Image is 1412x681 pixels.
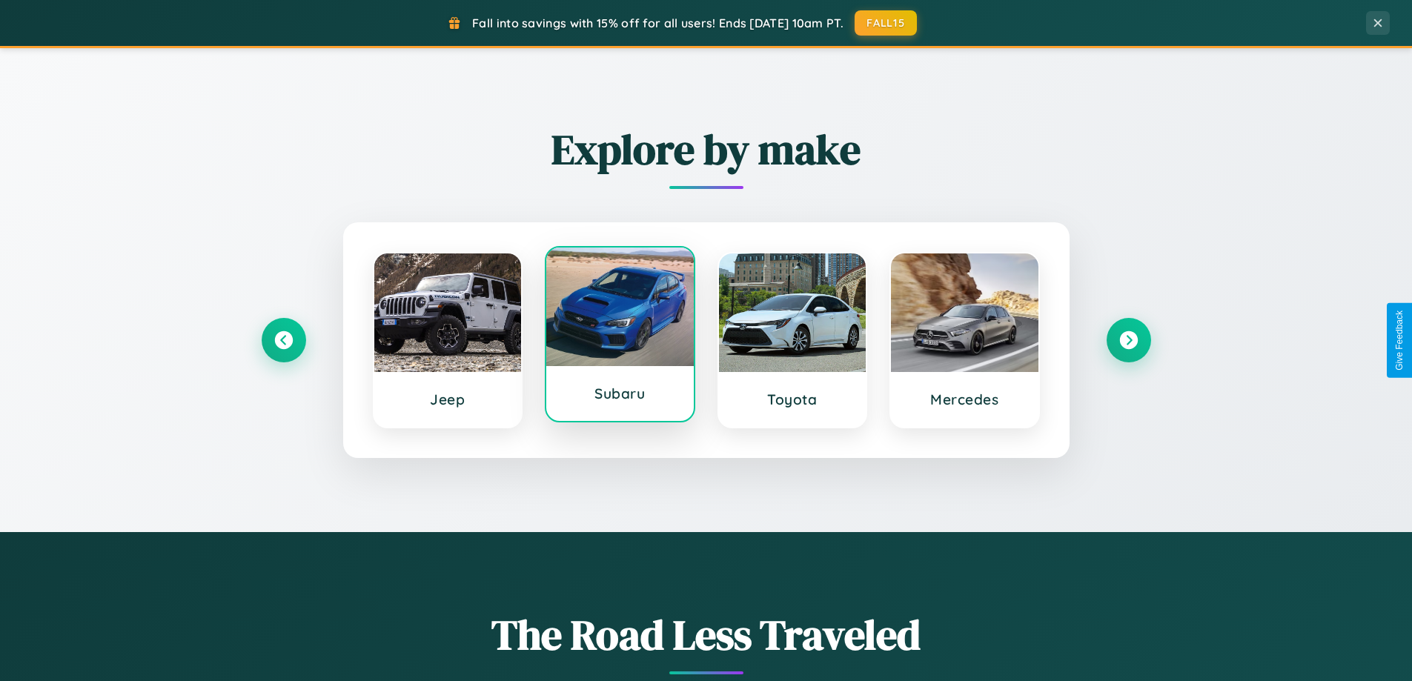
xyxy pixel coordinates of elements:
div: Give Feedback [1394,310,1405,371]
h3: Subaru [561,385,679,402]
h1: The Road Less Traveled [262,606,1151,663]
span: Fall into savings with 15% off for all users! Ends [DATE] 10am PT. [472,16,843,30]
h2: Explore by make [262,121,1151,178]
h3: Toyota [734,391,852,408]
h3: Mercedes [906,391,1024,408]
h3: Jeep [389,391,507,408]
button: FALL15 [855,10,917,36]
